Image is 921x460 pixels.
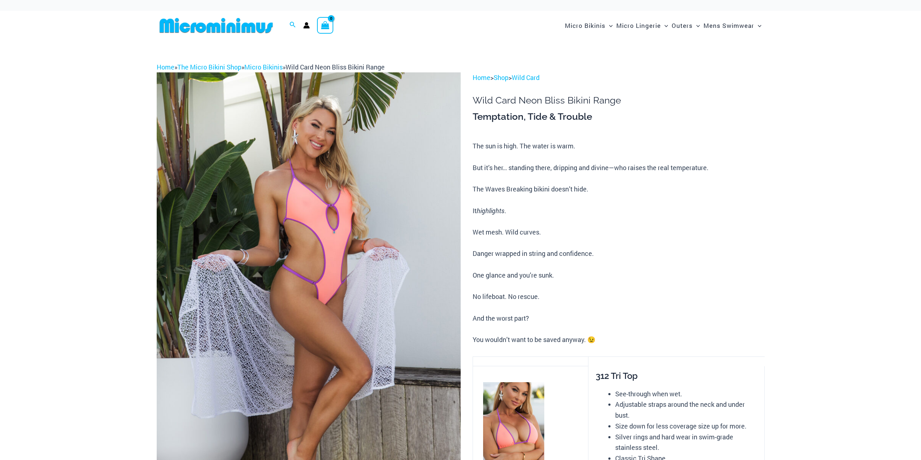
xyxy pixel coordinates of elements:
[290,21,296,30] a: Search icon link
[615,389,757,400] li: See-through when wet.
[317,17,334,34] a: View Shopping Cart, empty
[565,16,605,35] span: Micro Bikinis
[615,399,757,421] li: Adjustable straps around the neck and under bust.
[672,16,693,35] span: Outers
[754,16,761,35] span: Menu Toggle
[614,14,670,37] a: Micro LingerieMenu ToggleMenu Toggle
[512,73,540,82] a: Wild Card
[157,63,174,71] a: Home
[244,63,283,71] a: Micro Bikinis
[661,16,668,35] span: Menu Toggle
[702,14,763,37] a: Mens SwimwearMenu ToggleMenu Toggle
[473,111,764,123] h3: Temptation, Tide & Trouble
[157,63,385,71] span: » » »
[473,141,764,345] p: The sun is high. The water is warm. But it’s her… standing there, dripping and divine—who raises ...
[303,22,310,29] a: Account icon link
[177,63,241,71] a: The Micro Bikini Shop
[286,63,385,71] span: Wild Card Neon Bliss Bikini Range
[477,206,504,215] i: highlights
[562,13,765,38] nav: Site Navigation
[616,16,661,35] span: Micro Lingerie
[473,72,764,83] p: > >
[473,95,764,106] h1: Wild Card Neon Bliss Bikini Range
[473,73,490,82] a: Home
[157,17,276,34] img: MM SHOP LOGO FLAT
[494,73,508,82] a: Shop
[596,371,638,381] span: 312 Tri Top
[563,14,614,37] a: Micro BikinisMenu ToggleMenu Toggle
[615,432,757,453] li: Silver rings and hard wear in swim-grade stainless steel.
[605,16,613,35] span: Menu Toggle
[615,421,757,432] li: Size down for less coverage size up for more.
[693,16,700,35] span: Menu Toggle
[670,14,702,37] a: OutersMenu ToggleMenu Toggle
[704,16,754,35] span: Mens Swimwear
